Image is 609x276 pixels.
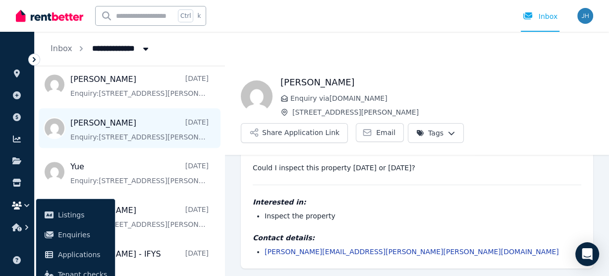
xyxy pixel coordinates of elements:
[40,225,111,245] a: Enquiries
[376,128,395,138] span: Email
[58,249,107,261] span: Applications
[35,32,166,66] nav: Breadcrumb
[197,12,201,20] span: k
[265,248,559,256] a: [PERSON_NAME][EMAIL_ADDRESS][PERSON_NAME][PERSON_NAME][DOMAIN_NAME]
[178,9,193,22] span: Ctrl
[577,8,593,24] img: Serenity Stays Management Pty Ltd
[575,242,599,266] div: Open Intercom Messenger
[416,128,443,138] span: Tags
[51,44,72,53] a: Inbox
[523,11,557,21] div: Inbox
[253,163,581,173] pre: Could I inspect this property [DATE] or [DATE]?
[408,123,464,143] button: Tags
[58,209,107,221] span: Listings
[356,123,404,142] a: Email
[253,197,581,207] h4: Interested in:
[58,229,107,241] span: Enquiries
[70,205,209,229] a: [PERSON_NAME][DATE]Enquiry:[STREET_ADDRESS][PERSON_NAME].
[40,245,111,265] a: Applications
[16,8,83,23] img: RentBetter
[292,107,593,117] span: [STREET_ADDRESS][PERSON_NAME]
[70,161,209,186] a: Yue[DATE]Enquiry:[STREET_ADDRESS][PERSON_NAME].
[253,233,581,243] h4: Contact details:
[70,73,209,98] a: [PERSON_NAME][DATE]Enquiry:[STREET_ADDRESS][PERSON_NAME].
[241,123,348,143] button: Share Application Link
[280,75,593,89] h1: [PERSON_NAME]
[70,117,209,142] a: [PERSON_NAME][DATE]Enquiry:[STREET_ADDRESS][PERSON_NAME].
[265,211,581,221] li: Inspect the property
[241,80,273,112] img: Daniel Frayne
[40,205,111,225] a: Listings
[290,93,593,103] span: Enquiry via [DOMAIN_NAME]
